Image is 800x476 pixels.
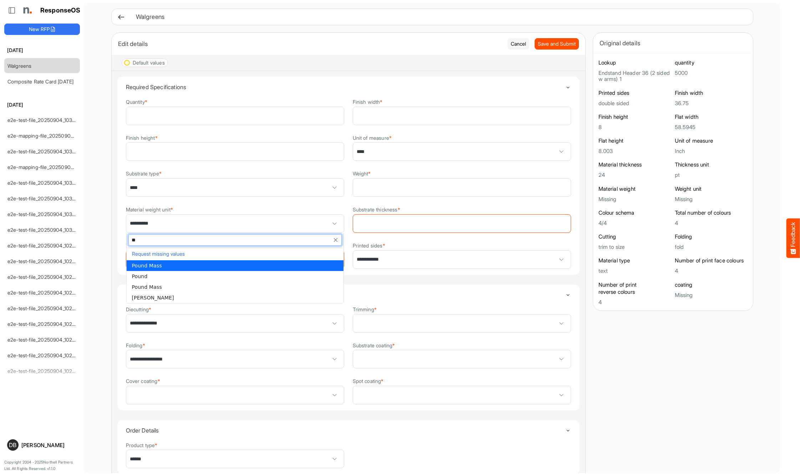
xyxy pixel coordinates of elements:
a: e2e-test-file_20250904_102758 [7,321,81,327]
summary: Toggle content [126,77,571,97]
label: Weight [353,171,371,176]
a: e2e-mapping-file_20250904_103150 [7,164,91,170]
div: Original details [600,38,747,48]
h6: Finish width [675,89,748,97]
label: Substrate type [126,171,162,176]
button: Feedback [786,218,800,258]
h5: text [598,268,671,274]
h6: quantity [675,59,748,66]
h5: pt [675,172,748,178]
label: Printed sides [353,243,385,248]
p: Copyright 2004 - 2025 Northell Partners Ltd. All Rights Reserved. v 1.1.0 [4,459,80,472]
h6: Unit of measure [675,137,748,144]
label: Finish height [126,135,158,140]
h6: Flat height [598,137,671,144]
span: Pound [132,273,148,279]
span: Pound Mass [132,284,162,290]
summary: Toggle content [126,285,571,305]
h5: 8 [598,124,671,130]
label: Unit of measure [353,135,392,140]
h6: Total number of colours [675,209,748,216]
div: Default values [133,60,165,65]
h4: Finishing [126,292,566,298]
label: Spot coating [353,378,384,384]
h1: ResponseOS [40,7,81,14]
button: Cancel [508,38,529,50]
h5: 58.5945 [675,124,748,130]
h6: Material weight [598,185,671,193]
h6: coating [675,281,748,288]
h6: Material thickness [598,161,671,168]
a: e2e-test-file_20250904_102841 [7,305,80,311]
label: Thickness unit [126,243,162,248]
a: e2e-test-file_20250904_103245 [7,148,81,154]
h6: Flat width [675,113,748,121]
h5: Missing [598,196,671,202]
h4: Required Specifications [126,84,566,90]
input: dropdownlistfilter [129,235,331,245]
a: e2e-test-file_20250904_102748 [7,337,81,343]
span: Pound Mass [132,263,162,268]
h6: Material type [598,257,671,264]
h6: Weight unit [675,185,748,193]
h5: Missing [675,292,748,298]
a: e2e-test-file_20250904_102734 [7,352,81,358]
a: e2e-test-file_20250904_102922 [7,274,81,280]
h6: Folding [675,233,748,240]
label: Diecutting [126,307,152,312]
h5: 8.003 [598,148,671,154]
h5: Inch [675,148,748,154]
button: Request missing values [130,249,340,259]
div: Edit details [118,39,503,49]
h6: [DATE] [4,46,80,54]
a: e2e-mapping-file_20250904_103259 [7,133,92,139]
h4: Order Details [126,427,566,434]
h6: [DATE] [4,101,80,109]
label: Folding [126,343,145,348]
h6: Printed sides [598,89,671,97]
label: Cover coating [126,378,160,384]
a: e2e-test-file_20250904_103133 [7,195,80,201]
h5: trim to size [598,244,671,250]
button: Save and Submit Progress [535,38,579,50]
a: e2e-test-file_20250904_102855 [7,290,81,296]
h6: Walgreens [136,14,742,20]
h6: Colour schema [598,209,671,216]
label: Trimming [353,307,377,312]
h6: Thickness unit [675,161,748,168]
a: e2e-test-file_20250904_103033 [7,227,81,233]
h5: 4 [598,299,671,305]
img: Northell [20,3,34,17]
summary: Toggle content [126,420,571,441]
span: DB [9,442,16,448]
h5: 5000 [675,70,748,76]
h5: fold [675,244,748,250]
h6: Number of print reverse colours [598,281,671,296]
span: [PERSON_NAME] [132,295,174,301]
div: [PERSON_NAME] [21,442,77,448]
h6: Lookup [598,59,671,66]
ul: popup [127,260,343,303]
a: Walgreens [7,63,31,69]
h6: Number of print face colours [675,257,748,264]
label: Quantity [126,99,147,104]
h5: Endstand Header 36 (2 sided w arms) 1 [598,70,671,82]
h5: Missing [675,196,748,202]
h5: 4/4 [598,220,671,226]
label: Substrate coating [353,343,395,348]
h5: 4 [675,220,748,226]
h6: Finish height [598,113,671,121]
label: Finish width [353,99,383,104]
h5: 24 [598,172,671,178]
a: e2e-test-file_20250904_103356 [7,117,81,123]
a: e2e-test-file_20250904_103057 [7,211,81,217]
label: Product type [126,442,158,448]
h5: 4 [675,268,748,274]
a: Composite Rate Card [DATE] [7,78,73,85]
a: e2e-test-file_20250904_102936 [7,258,81,264]
h5: 36.75 [675,100,748,106]
label: Substrate thickness [353,207,400,212]
h5: double sided [598,100,671,106]
span: clear [331,235,341,245]
a: e2e-test-file_20250904_102951 [7,242,80,249]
